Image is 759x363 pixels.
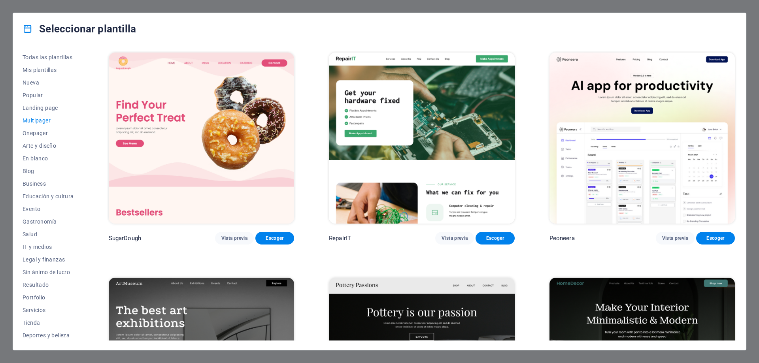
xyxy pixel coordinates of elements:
[23,206,74,212] span: Evento
[23,244,74,250] span: IT y medios
[23,64,74,76] button: Mis plantillas
[255,232,294,245] button: Escoger
[23,203,74,215] button: Evento
[656,232,695,245] button: Vista previa
[109,234,141,242] p: SugarDough
[23,51,74,64] button: Todas las plantillas
[23,190,74,203] button: Educación y cultura
[329,53,514,224] img: RepairIT
[23,304,74,316] button: Servicios
[23,228,74,241] button: Salud
[435,232,474,245] button: Vista previa
[23,92,74,98] span: Popular
[23,139,74,152] button: Arte y diseño
[23,329,74,342] button: Deportes y belleza
[549,53,735,224] img: Peoneera
[662,235,688,241] span: Vista previa
[221,235,247,241] span: Vista previa
[23,215,74,228] button: Gastronomía
[215,232,254,245] button: Vista previa
[482,235,508,241] span: Escoger
[23,177,74,190] button: Business
[696,232,735,245] button: Escoger
[476,232,514,245] button: Escoger
[23,181,74,187] span: Business
[23,241,74,253] button: IT y medios
[23,307,74,313] span: Servicios
[262,235,288,241] span: Escoger
[702,235,729,241] span: Escoger
[23,168,74,174] span: Blog
[23,278,74,291] button: Resultado
[23,105,74,111] span: Landing page
[23,193,74,199] span: Educación y cultura
[442,235,468,241] span: Vista previa
[23,114,74,127] button: Multipager
[23,155,74,162] span: En blanco
[23,143,74,149] span: Arte y diseño
[23,218,74,225] span: Gastronomía
[23,332,74,339] span: Deportes y belleza
[23,54,74,60] span: Todas las plantillas
[23,89,74,102] button: Popular
[23,117,74,124] span: Multipager
[23,102,74,114] button: Landing page
[23,67,74,73] span: Mis plantillas
[23,23,136,35] h4: Seleccionar plantilla
[329,234,351,242] p: RepairIT
[23,165,74,177] button: Blog
[23,266,74,278] button: Sin ánimo de lucro
[23,269,74,275] span: Sin ánimo de lucro
[23,294,74,301] span: Portfolio
[23,79,74,86] span: Nueva
[23,231,74,237] span: Salud
[23,256,74,263] span: Legal y finanzas
[23,152,74,165] button: En blanco
[109,53,294,224] img: SugarDough
[23,253,74,266] button: Legal y finanzas
[549,234,575,242] p: Peoneera
[23,316,74,329] button: Tienda
[23,291,74,304] button: Portfolio
[23,282,74,288] span: Resultado
[23,130,74,136] span: Onepager
[23,320,74,326] span: Tienda
[23,127,74,139] button: Onepager
[23,76,74,89] button: Nueva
